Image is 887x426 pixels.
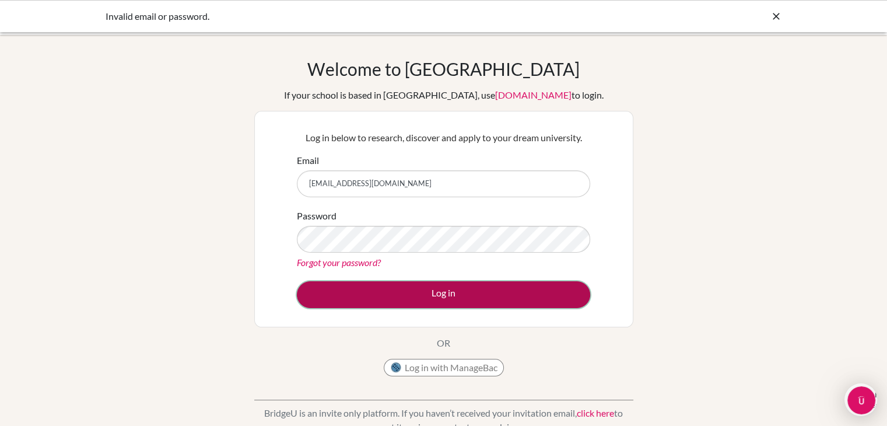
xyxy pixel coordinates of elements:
[495,89,572,100] a: [DOMAIN_NAME]
[297,209,336,223] label: Password
[847,386,875,414] iframe: Intercom live chat
[297,131,590,145] p: Log in below to research, discover and apply to your dream university.
[5,5,226,37] div: Open Intercom Messenger
[297,153,319,167] label: Email
[106,9,607,23] div: Invalid email or password.
[297,281,590,308] button: Log in
[12,10,191,19] div: Need help?
[384,359,504,376] button: Log in with ManageBac
[437,336,450,350] p: OR
[307,58,580,79] h1: Welcome to [GEOGRAPHIC_DATA]
[284,88,604,102] div: If your school is based in [GEOGRAPHIC_DATA], use to login.
[297,257,381,268] a: Forgot your password?
[12,19,191,32] div: The team typically replies in a few minutes.
[844,383,877,416] iframe: Intercom live chat discovery launcher
[577,407,614,418] a: click here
